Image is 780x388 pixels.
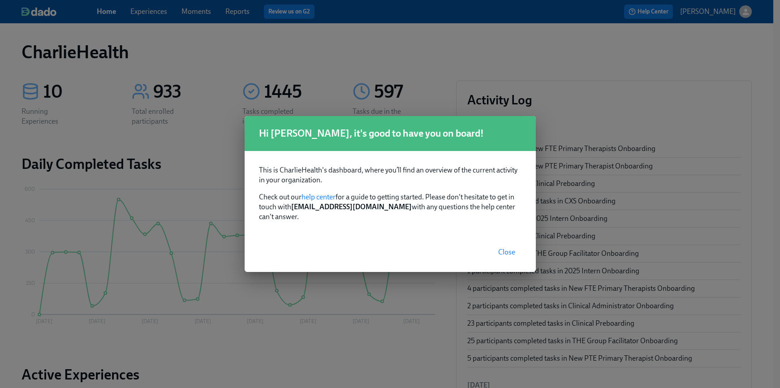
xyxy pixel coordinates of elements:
span: Close [498,248,515,257]
a: help center [302,193,336,201]
div: Check out our for a guide to getting started. Please don't hesitate to get in touch with with any... [245,151,536,233]
h1: Hi [PERSON_NAME], it's good to have you on board! [259,127,521,140]
p: This is CharlieHealth's dashboard, where you’ll find an overview of the current activity in your ... [259,165,521,185]
strong: [EMAIL_ADDRESS][DOMAIN_NAME] [291,203,412,211]
button: Close [492,243,521,261]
